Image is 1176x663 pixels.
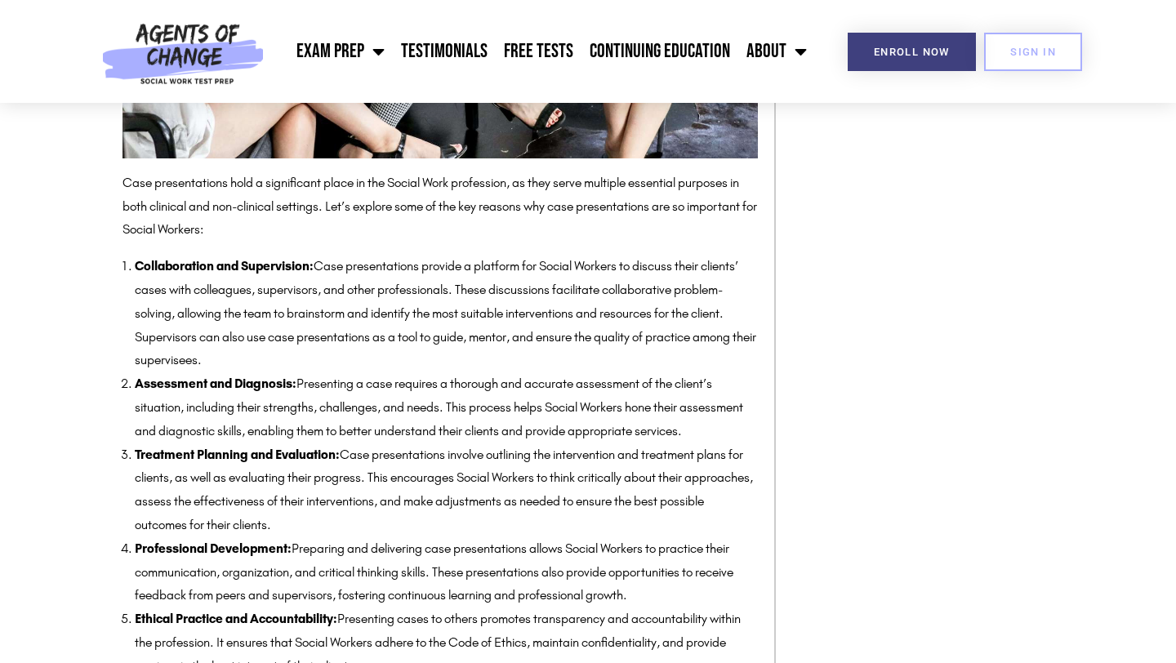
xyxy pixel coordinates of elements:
a: SIGN IN [984,33,1082,71]
nav: Menu [272,31,816,72]
a: Exam Prep [288,31,393,72]
span: SIGN IN [1010,47,1056,57]
a: About [738,31,815,72]
strong: Assessment and Diagnosis: [135,376,296,391]
a: Testimonials [393,31,496,72]
strong: Ethical Practice and Accountability: [135,611,337,626]
li: Presenting a case requires a thorough and accurate assessment of the client’s situation, includin... [135,372,758,443]
a: Enroll Now [848,33,976,71]
li: Case presentations involve outlining the intervention and treatment plans for clients, as well as... [135,443,758,537]
strong: Collaboration and Supervision: [135,258,314,274]
li: Preparing and delivering case presentations allows Social Workers to practice their communication... [135,537,758,607]
strong: Professional Development: [135,541,292,556]
a: Continuing Education [581,31,738,72]
a: Free Tests [496,31,581,72]
span: Enroll Now [874,47,950,57]
p: Case presentations hold a significant place in the Social Work profession, as they serve multiple... [122,171,758,242]
strong: Treatment Planning and Evaluation: [135,447,340,462]
li: Case presentations provide a platform for Social Workers to discuss their clients’ cases with col... [135,255,758,372]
